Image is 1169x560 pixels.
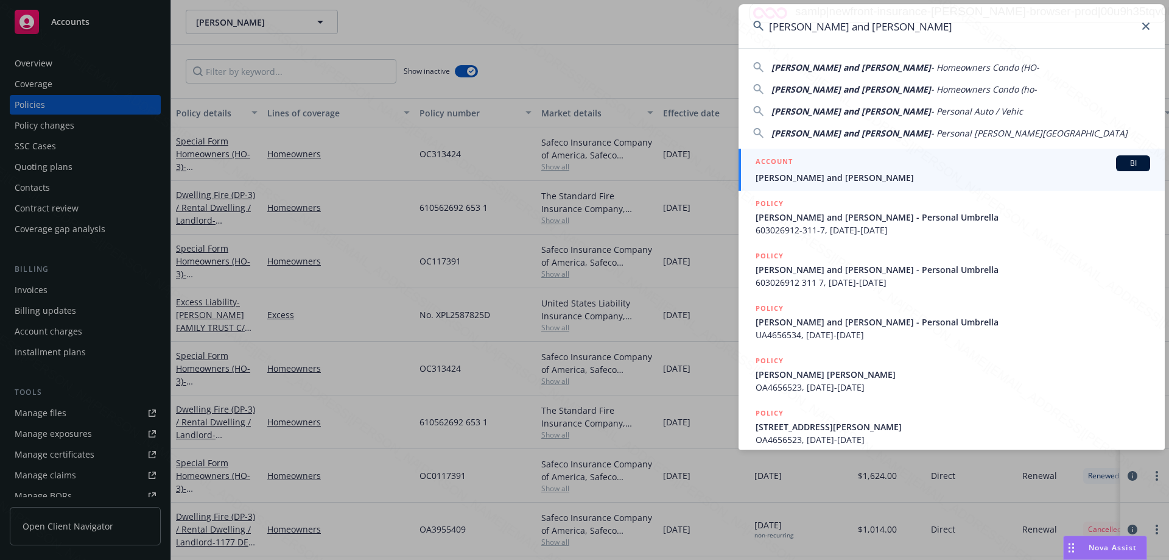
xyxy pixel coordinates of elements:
[756,155,793,170] h5: ACCOUNT
[756,211,1150,224] span: [PERSON_NAME] and [PERSON_NAME] - Personal Umbrella
[771,83,931,95] span: [PERSON_NAME] and [PERSON_NAME]
[1121,158,1145,169] span: BI
[756,263,1150,276] span: [PERSON_NAME] and [PERSON_NAME] - Personal Umbrella
[756,316,1150,328] span: [PERSON_NAME] and [PERSON_NAME] - Personal Umbrella
[756,276,1150,289] span: 603026912 311 7, [DATE]-[DATE]
[931,127,1128,139] span: - Personal [PERSON_NAME][GEOGRAPHIC_DATA]
[756,328,1150,341] span: UA4656534, [DATE]-[DATE]
[756,171,1150,184] span: [PERSON_NAME] and [PERSON_NAME]
[756,224,1150,236] span: 603026912-311-7, [DATE]-[DATE]
[739,149,1165,191] a: ACCOUNTBI[PERSON_NAME] and [PERSON_NAME]
[739,243,1165,296] a: POLICY[PERSON_NAME] and [PERSON_NAME] - Personal Umbrella603026912 311 7, [DATE]-[DATE]
[739,4,1165,48] input: Search...
[756,197,784,210] h5: POLICY
[931,83,1037,95] span: - Homeowners Condo (ho-
[771,105,931,117] span: [PERSON_NAME] and [PERSON_NAME]
[756,302,784,314] h5: POLICY
[756,381,1150,394] span: OA4656523, [DATE]-[DATE]
[771,127,931,139] span: [PERSON_NAME] and [PERSON_NAME]
[756,433,1150,446] span: OA4656523, [DATE]-[DATE]
[756,368,1150,381] span: [PERSON_NAME] [PERSON_NAME]
[771,62,931,73] span: [PERSON_NAME] and [PERSON_NAME]
[1064,536,1079,559] div: Drag to move
[756,250,784,262] h5: POLICY
[931,62,1039,73] span: - Homeowners Condo (HO-
[756,420,1150,433] span: [STREET_ADDRESS][PERSON_NAME]
[739,296,1165,348] a: POLICY[PERSON_NAME] and [PERSON_NAME] - Personal UmbrellaUA4656534, [DATE]-[DATE]
[739,348,1165,400] a: POLICY[PERSON_NAME] [PERSON_NAME]OA4656523, [DATE]-[DATE]
[931,105,1023,117] span: - Personal Auto / Vehic
[756,355,784,367] h5: POLICY
[1063,536,1147,560] button: Nova Assist
[756,407,784,419] h5: POLICY
[739,191,1165,243] a: POLICY[PERSON_NAME] and [PERSON_NAME] - Personal Umbrella603026912-311-7, [DATE]-[DATE]
[739,400,1165,453] a: POLICY[STREET_ADDRESS][PERSON_NAME]OA4656523, [DATE]-[DATE]
[1089,542,1137,553] span: Nova Assist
